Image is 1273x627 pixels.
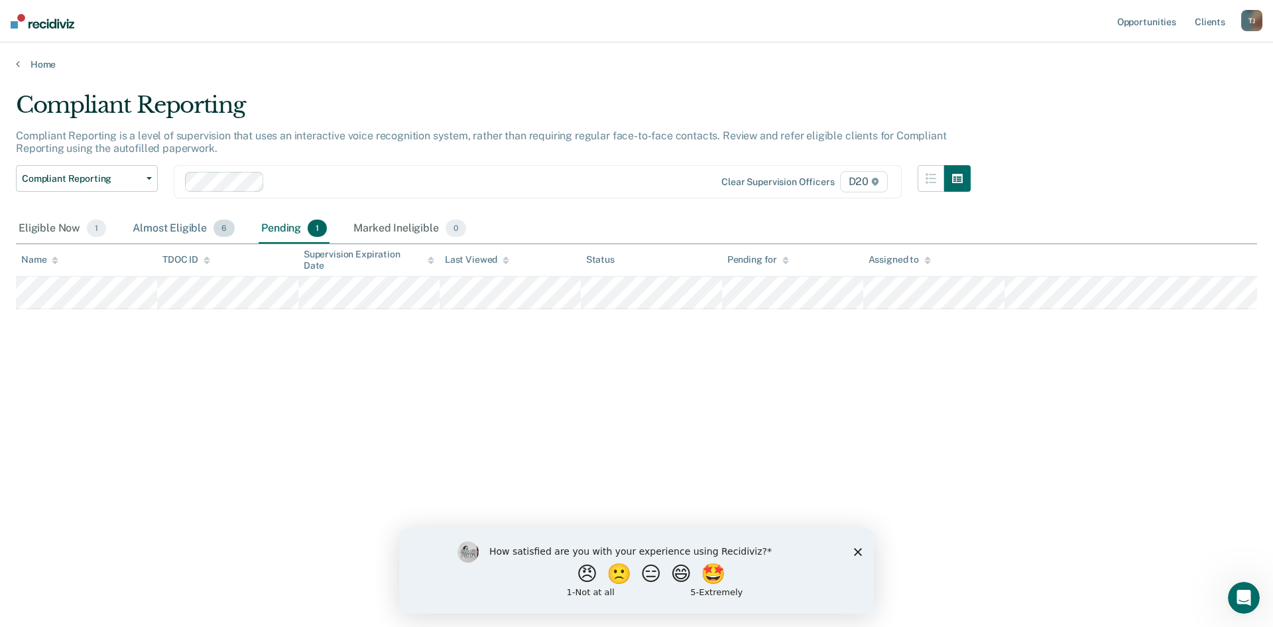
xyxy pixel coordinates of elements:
div: Pending1 [259,214,330,244]
span: Compliant Reporting [22,173,141,184]
div: TDOC ID [162,254,210,265]
div: Eligible Now1 [16,214,109,244]
div: Marked Ineligible0 [351,214,469,244]
iframe: Survey by Kim from Recidiviz [399,528,874,614]
button: Compliant Reporting [16,165,158,192]
span: 1 [308,220,327,237]
iframe: Intercom live chat [1228,582,1260,614]
div: Almost Eligible6 [130,214,237,244]
div: Status [586,254,615,265]
button: TJ [1241,10,1262,31]
div: T J [1241,10,1262,31]
div: Supervision Expiration Date [304,249,434,271]
div: Compliant Reporting [16,92,971,129]
div: Last Viewed [445,254,509,265]
p: Compliant Reporting is a level of supervision that uses an interactive voice recognition system, ... [16,129,946,155]
span: 6 [213,220,235,237]
span: 0 [446,220,466,237]
span: D20 [840,171,888,192]
span: 1 [87,220,106,237]
div: Clear supervision officers [721,176,834,188]
img: Recidiviz [11,14,74,29]
div: Pending for [727,254,789,265]
div: Name [21,254,58,265]
div: Assigned to [869,254,931,265]
a: Home [16,58,1257,70]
